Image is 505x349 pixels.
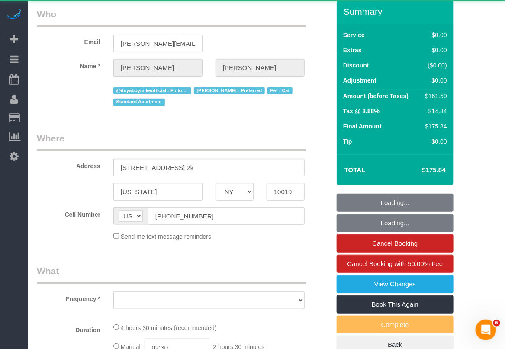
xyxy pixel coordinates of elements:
input: Email [113,35,203,52]
div: $161.50 [422,92,447,100]
iframe: Intercom live chat [476,320,496,340]
label: Adjustment [343,76,376,85]
span: Pet - Cat [267,87,293,94]
legend: Who [37,8,306,27]
h3: Summary [344,6,449,16]
div: ($0.00) [422,61,447,70]
label: Tax @ 8.88% [343,107,380,115]
label: Final Amount [343,122,382,131]
input: First Name [113,59,203,77]
label: Amount (before Taxes) [343,92,409,100]
label: Address [30,159,107,170]
label: Name * [30,59,107,70]
legend: What [37,265,306,284]
div: $0.00 [422,46,447,54]
a: Book This Again [337,295,454,314]
a: Cancel Booking [337,234,454,253]
a: View Changes [337,275,454,293]
img: Automaid Logo [5,9,23,21]
span: @itsyaboymikeofficial - Follower [113,87,191,94]
label: Extras [343,46,362,54]
label: Tip [343,137,352,146]
a: Cancel Booking with 50.00% Fee [337,255,454,273]
div: $0.00 [422,31,447,39]
label: Service [343,31,365,39]
strong: Total [344,166,366,173]
div: $0.00 [422,137,447,146]
span: 6 [493,320,500,327]
legend: Where [37,132,306,151]
span: Cancel Booking with 50.00% Fee [347,260,443,267]
input: Last Name [216,59,305,77]
span: Standard Apartment [113,99,165,106]
input: City [113,183,203,201]
span: [PERSON_NAME] - Preferred [194,87,265,94]
input: Zip Code [267,183,305,201]
div: $14.34 [422,107,447,115]
label: Cell Number [30,207,107,219]
h4: $175.84 [396,166,446,174]
span: Send me text message reminders [121,233,211,240]
label: Email [30,35,107,46]
span: 4 hours 30 minutes (recommended) [121,324,217,331]
label: Duration [30,323,107,334]
div: $0.00 [422,76,447,85]
label: Frequency * [30,291,107,303]
div: $175.84 [422,122,447,131]
input: Cell Number [148,207,305,225]
label: Discount [343,61,369,70]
